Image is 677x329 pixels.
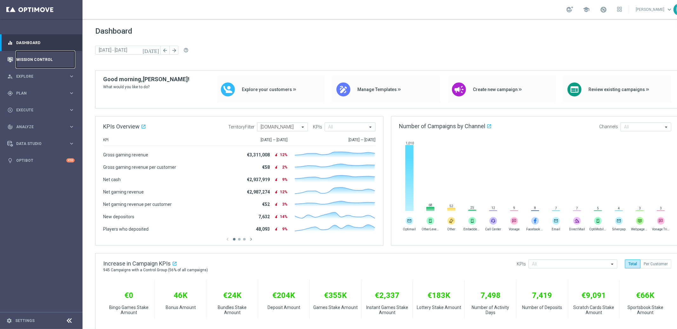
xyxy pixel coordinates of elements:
i: track_changes [7,124,13,130]
i: person_search [7,74,13,79]
div: Plan [7,90,69,96]
a: [PERSON_NAME]keyboard_arrow_down [635,5,674,14]
i: keyboard_arrow_right [69,90,75,96]
button: gps_fixed Plan keyboard_arrow_right [7,91,75,96]
a: Mission Control [16,51,75,68]
i: keyboard_arrow_right [69,124,75,130]
i: gps_fixed [7,90,13,96]
i: keyboard_arrow_right [69,141,75,147]
button: play_circle_outline Execute keyboard_arrow_right [7,108,75,113]
span: Execute [16,108,69,112]
button: track_changes Analyze keyboard_arrow_right [7,124,75,129]
a: Optibot [16,152,66,169]
span: Data Studio [16,142,69,146]
span: Plan [16,91,69,95]
i: play_circle_outline [7,107,13,113]
i: equalizer [7,40,13,46]
div: Explore [7,74,69,79]
div: Execute [7,107,69,113]
i: keyboard_arrow_right [69,73,75,79]
button: Mission Control [7,57,75,62]
i: keyboard_arrow_right [69,107,75,113]
span: Analyze [16,125,69,129]
div: Analyze [7,124,69,130]
div: Optibot [7,152,75,169]
button: person_search Explore keyboard_arrow_right [7,74,75,79]
a: Settings [15,319,35,323]
div: +10 [66,158,75,162]
i: settings [6,318,12,324]
div: Mission Control [7,51,75,68]
span: Explore [16,75,69,78]
div: Data Studio [7,141,69,147]
a: Dashboard [16,34,75,51]
i: lightbulb [7,158,13,163]
button: Data Studio keyboard_arrow_right [7,141,75,146]
span: keyboard_arrow_down [666,6,673,13]
button: equalizer Dashboard [7,40,75,45]
div: Dashboard [7,34,75,51]
span: school [583,6,590,13]
button: lightbulb Optibot +10 [7,158,75,163]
